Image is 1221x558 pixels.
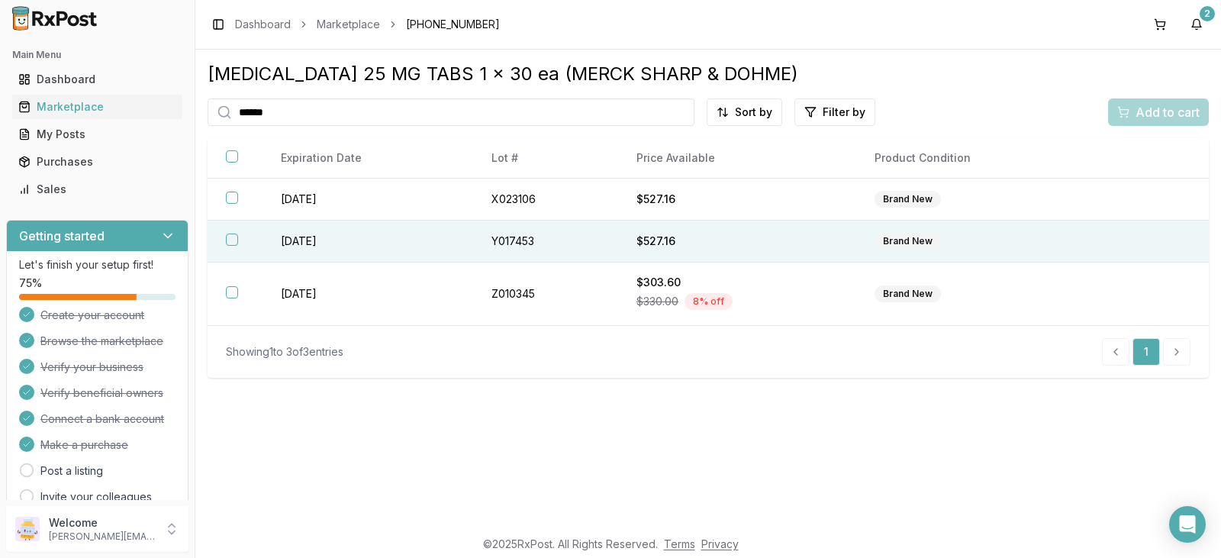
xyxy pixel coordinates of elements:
[226,344,343,360] div: Showing 1 to 3 of 3 entries
[49,515,155,531] p: Welcome
[636,192,838,207] div: $527.16
[235,17,500,32] nav: breadcrumb
[1132,338,1160,366] a: 1
[685,293,733,310] div: 8 % off
[263,179,473,221] td: [DATE]
[1102,338,1190,366] nav: pagination
[12,176,182,203] a: Sales
[636,275,838,290] div: $303.60
[235,17,291,32] a: Dashboard
[12,148,182,176] a: Purchases
[406,17,500,32] span: [PHONE_NUMBER]
[40,463,103,479] a: Post a listing
[707,98,782,126] button: Sort by
[40,308,144,323] span: Create your account
[701,537,739,550] a: Privacy
[636,234,838,249] div: $527.16
[6,150,188,174] button: Purchases
[12,49,182,61] h2: Main Menu
[18,182,176,197] div: Sales
[263,138,473,179] th: Expiration Date
[40,385,163,401] span: Verify beneficial owners
[40,360,143,375] span: Verify your business
[40,334,163,349] span: Browse the marketplace
[473,263,618,326] td: Z010345
[40,411,164,427] span: Connect a bank account
[875,285,941,302] div: Brand New
[19,276,42,291] span: 75 %
[18,99,176,115] div: Marketplace
[6,95,188,119] button: Marketplace
[735,105,772,120] span: Sort by
[6,67,188,92] button: Dashboard
[875,233,941,250] div: Brand New
[875,191,941,208] div: Brand New
[856,138,1094,179] th: Product Condition
[12,121,182,148] a: My Posts
[18,72,176,87] div: Dashboard
[15,517,40,541] img: User avatar
[18,127,176,142] div: My Posts
[6,122,188,147] button: My Posts
[12,93,182,121] a: Marketplace
[473,221,618,263] td: Y017453
[49,531,155,543] p: [PERSON_NAME][EMAIL_ADDRESS][DOMAIN_NAME]
[794,98,875,126] button: Filter by
[19,227,105,245] h3: Getting started
[473,179,618,221] td: X023106
[40,437,128,453] span: Make a purchase
[1169,506,1206,543] div: Open Intercom Messenger
[208,62,1209,86] div: [MEDICAL_DATA] 25 MG TABS 1 x 30 ea (MERCK SHARP & DOHME)
[263,263,473,326] td: [DATE]
[823,105,865,120] span: Filter by
[19,257,176,273] p: Let's finish your setup first!
[263,221,473,263] td: [DATE]
[636,294,678,309] span: $330.00
[473,138,618,179] th: Lot #
[618,138,856,179] th: Price Available
[6,177,188,202] button: Sales
[1200,6,1215,21] div: 2
[317,17,380,32] a: Marketplace
[1184,12,1209,37] button: 2
[664,537,695,550] a: Terms
[40,489,152,505] a: Invite your colleagues
[6,6,104,31] img: RxPost Logo
[12,66,182,93] a: Dashboard
[18,154,176,169] div: Purchases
